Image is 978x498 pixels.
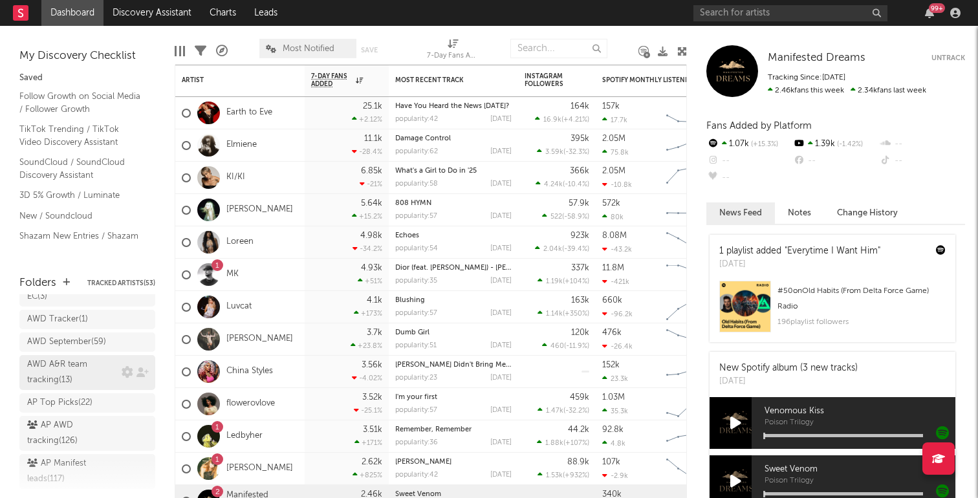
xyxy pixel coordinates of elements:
div: 3.52k [362,393,382,402]
div: # 50 on Old Habits (From Delta Force Game) Radio [777,283,946,314]
div: popularity: 36 [395,439,438,446]
div: +51 % [358,277,382,285]
a: KI/KI [226,172,245,183]
a: Follow Growth on Social Media / Follower Growth [19,89,142,116]
span: 2.34k fans last week [768,87,926,94]
div: [DATE] [490,148,512,155]
div: Filters [195,32,206,70]
div: [DATE] [490,439,512,446]
span: 16.9k [543,116,561,124]
div: -- [706,169,792,186]
div: popularity: 62 [395,148,438,155]
div: -21 % [360,180,382,188]
div: 476k [602,329,622,337]
div: 1.03M [602,393,625,402]
div: -421k [602,277,629,286]
div: Edit Columns [175,32,185,70]
button: Tracked Artists(53) [87,280,155,287]
span: 1.53k [546,472,563,479]
span: +15.3 % [749,141,778,148]
div: 35.3k [602,407,628,415]
a: SoundCloud / SoundCloud Discovery Assistant [19,155,142,182]
span: Fans Added by Platform [706,121,812,131]
div: [DATE] [490,342,512,349]
div: 7-Day Fans Added (7-Day Fans Added) [427,32,479,70]
div: [DATE] [490,407,512,414]
div: 923k [570,232,589,240]
input: Search... [510,39,607,58]
div: popularity: 35 [395,277,437,285]
svg: Chart title [660,388,719,420]
div: ( ) [538,309,589,318]
div: 3.56k [362,361,382,369]
a: Have You Heard the News [DATE]? [395,103,509,110]
div: [DATE] [490,374,512,382]
a: Damage Control [395,135,451,142]
div: Damage Control [395,135,512,142]
span: -32.2 % [565,407,587,415]
span: 460 [550,343,564,350]
div: [DATE] [490,213,512,220]
button: Change History [824,202,911,224]
div: 88.9k [567,458,589,466]
div: 4.8k [602,439,625,448]
a: [PERSON_NAME] [226,463,293,474]
a: [PERSON_NAME] [226,334,293,345]
div: 196 playlist followers [777,314,946,330]
a: Top 50/100 Viral / Spotify/Apple Discovery Assistant [19,250,142,289]
div: Folders [19,276,56,291]
div: 152k [602,361,620,369]
div: 7-Day Fans Added (7-Day Fans Added) [427,49,479,64]
div: 17.7k [602,116,627,124]
a: Luvcat [226,301,252,312]
div: 395k [570,135,589,143]
div: 3.51k [363,426,382,434]
a: Loreen [226,237,254,248]
div: What's a Girl to Do in '25 [395,168,512,175]
div: popularity: 57 [395,407,437,414]
a: Manifested Dreams [768,52,865,65]
div: 92.8k [602,426,624,434]
div: [DATE] [490,245,512,252]
div: ( ) [542,212,589,221]
div: 2.05M [602,167,625,175]
span: 7-Day Fans Added [311,72,353,88]
svg: Chart title [660,420,719,453]
span: 1.19k [546,278,563,285]
div: -- [879,136,965,153]
div: Have You Heard the News Today? [395,103,512,110]
div: -34.2 % [353,244,382,253]
div: Instagram Followers [525,72,570,88]
div: ( ) [542,341,589,350]
span: +107 % [565,440,587,447]
div: 1 playlist added [719,244,880,258]
a: AWD September(59) [19,332,155,352]
div: [DATE] [719,375,858,388]
div: +15.2 % [352,212,382,221]
div: 2.62k [362,458,382,466]
div: 337k [571,264,589,272]
div: ( ) [538,471,589,479]
svg: Chart title [660,323,719,356]
span: 2.04k [543,246,562,253]
span: Tracking Since: [DATE] [768,74,845,81]
button: 99+ [925,8,934,18]
svg: Chart title [660,453,719,485]
div: New Spotify album (3 new tracks) [719,362,858,375]
div: 5.64k [361,199,382,208]
div: AP AWD tracking ( 126 ) [27,418,118,449]
span: +932 % [565,472,587,479]
span: -32.3 % [565,149,587,156]
a: TikTok Trending / TikTok Video Discovery Assistant [19,122,142,149]
div: popularity: 23 [395,374,437,382]
a: What's a Girl to Do in '25 [395,168,477,175]
div: 44.2k [568,426,589,434]
svg: Chart title [660,291,719,323]
div: AWD September ( 59 ) [27,334,106,350]
div: -4.02 % [352,374,382,382]
div: popularity: 57 [395,310,437,317]
a: [PERSON_NAME] [226,204,293,215]
div: ( ) [536,180,589,188]
a: Shazam New Entries / Shazam [19,229,142,243]
svg: Chart title [660,259,719,291]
